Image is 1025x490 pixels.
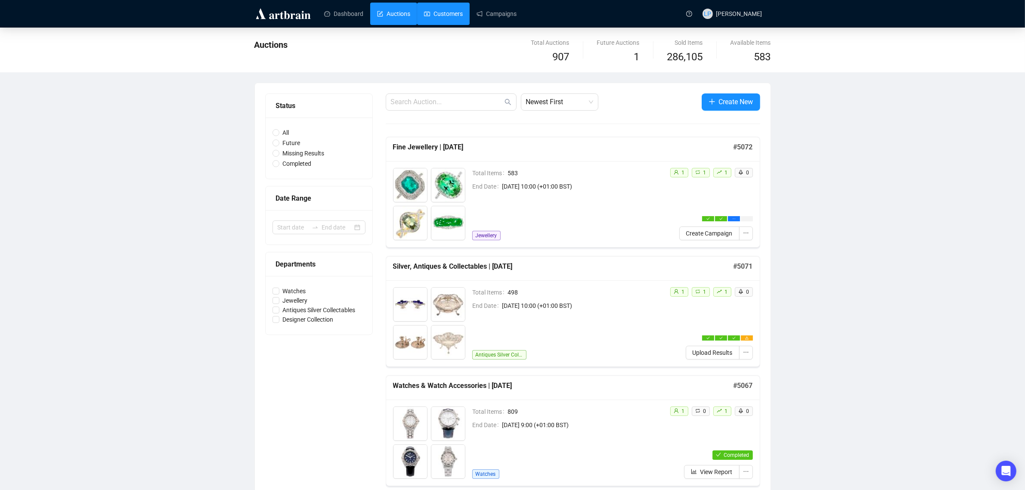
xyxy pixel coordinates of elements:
span: 498 [508,288,663,297]
span: warning [745,336,749,340]
button: View Report [684,465,740,479]
span: 1 [703,289,706,295]
span: [DATE] 9:00 (+01:00 BST) [502,420,663,430]
span: 1 [703,170,706,176]
div: Total Auctions [531,38,570,47]
span: Jewellery [472,231,501,240]
span: Completed [724,452,749,458]
img: 3_1.jpg [393,445,427,478]
span: All [279,128,293,137]
span: plus [709,98,715,105]
span: retweet [695,289,700,294]
span: Missing Results [279,149,328,158]
span: question-circle [686,11,692,17]
span: Create Campaign [686,229,733,238]
span: rise [717,408,722,413]
span: Jewellery [279,296,311,305]
span: check [732,336,736,340]
input: Start date [278,223,308,232]
img: 1_1.jpg [393,168,427,202]
span: Antiques Silver Collectables [279,305,359,315]
span: user [674,289,679,294]
span: View Report [700,467,733,477]
span: End Date [473,182,502,191]
span: 0 [746,170,749,176]
button: Upload Results [686,346,740,360]
a: Auctions [377,3,410,25]
div: Open Intercom Messenger [996,461,1016,481]
a: Campaigns [477,3,517,25]
a: Watches & Watch Accessories | [DATE]#5067Total Items809End Date[DATE] 9:00 (+01:00 BST)Watchesuse... [386,375,760,486]
span: LP [704,9,711,19]
span: 1 [682,170,685,176]
input: Search Auction... [391,97,503,107]
span: Create New [719,96,753,107]
input: End date [322,223,353,232]
div: Departments [276,259,362,270]
span: rise [717,289,722,294]
span: check [719,336,723,340]
span: check [716,452,721,457]
span: rocket [738,408,743,413]
span: 1 [682,408,685,414]
span: 907 [553,51,570,63]
span: Auctions [254,40,288,50]
a: Silver, Antiques & Collectables | [DATE]#5071Total Items498End Date[DATE] 10:00 (+01:00 BST)Antiq... [386,256,760,367]
button: Create Campaign [679,226,740,240]
span: Newest First [526,94,593,110]
img: 3_1.jpg [393,326,427,359]
span: 1 [634,51,640,63]
span: 0 [703,408,706,414]
div: Future Auctions [597,38,640,47]
span: [DATE] 10:00 (+01:00 BST) [502,182,663,191]
img: 2_1.jpg [431,168,465,202]
span: Upload Results [693,348,733,357]
div: Date Range [276,193,362,204]
span: 286,105 [667,49,703,65]
img: 1_1.jpg [393,407,427,440]
span: search [505,99,511,105]
a: Customers [424,3,463,25]
span: 1 [682,289,685,295]
div: Status [276,100,362,111]
span: End Date [473,301,502,310]
span: ellipsis [732,217,736,220]
span: 0 [746,408,749,414]
span: swap-right [312,224,319,231]
div: Sold Items [667,38,703,47]
span: Watches [279,286,310,296]
h5: # 5067 [734,381,753,391]
span: rocket [738,289,743,294]
span: 809 [508,407,663,416]
img: logo [254,7,312,21]
span: check [706,217,710,220]
img: 2_1.jpg [431,407,465,440]
h5: # 5071 [734,261,753,272]
div: Available Items [731,38,771,47]
span: to [312,224,319,231]
span: Total Items [473,168,508,178]
span: retweet [695,408,700,413]
h5: Silver, Antiques & Collectables | [DATE] [393,261,734,272]
span: 1 [725,408,728,414]
span: 583 [508,168,663,178]
span: Completed [279,159,315,168]
span: ellipsis [743,230,749,236]
a: Fine Jewellery | [DATE]#5072Total Items583End Date[DATE] 10:00 (+01:00 BST)Jewelleryuser1retweet1... [386,137,760,248]
span: [DATE] 10:00 (+01:00 BST) [502,301,663,310]
img: 4_1.jpg [431,445,465,478]
a: Dashboard [324,3,363,25]
span: Future [279,138,304,148]
span: Total Items [473,288,508,297]
span: 1 [725,170,728,176]
span: 583 [754,51,771,63]
span: Antiques Silver Collectables [472,350,526,360]
img: 4_1.jpg [431,326,465,359]
span: ellipsis [743,349,749,355]
span: End Date [473,420,502,430]
span: 1 [725,289,728,295]
span: check [706,336,710,340]
span: [PERSON_NAME] [716,10,762,17]
span: user [674,408,679,413]
h5: Watches & Watch Accessories | [DATE] [393,381,734,391]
